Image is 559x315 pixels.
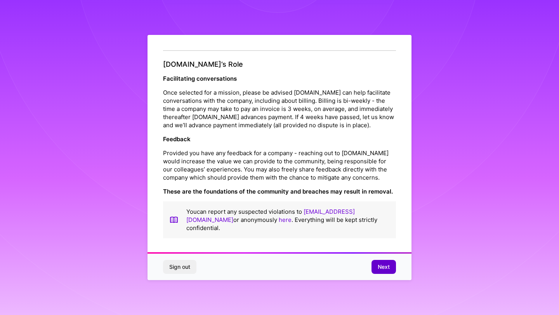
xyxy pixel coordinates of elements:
img: book icon [169,208,179,232]
p: Once selected for a mission, please be advised [DOMAIN_NAME] can help facilitate conversations wi... [163,88,396,129]
h4: [DOMAIN_NAME]’s Role [163,60,396,69]
span: Next [378,263,390,271]
strong: Feedback [163,135,191,143]
a: [EMAIL_ADDRESS][DOMAIN_NAME] [186,208,355,223]
span: Sign out [169,263,190,271]
p: You can report any suspected violations to or anonymously . Everything will be kept strictly conf... [186,208,390,232]
strong: Facilitating conversations [163,75,237,82]
a: here [279,216,292,223]
strong: These are the foundations of the community and breaches may result in removal. [163,188,393,195]
button: Sign out [163,260,196,274]
p: Provided you have any feedback for a company - reaching out to [DOMAIN_NAME] would increase the v... [163,149,396,182]
button: Next [372,260,396,274]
